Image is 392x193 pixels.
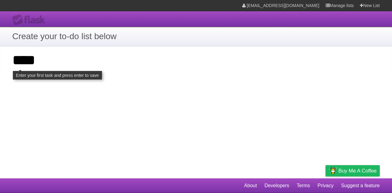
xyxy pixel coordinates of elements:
[329,165,337,176] img: Buy me a coffee
[264,180,289,191] a: Developers
[297,180,310,191] a: Terms
[12,30,380,43] h1: Create your to-do list below
[12,14,49,25] div: Flask
[341,180,380,191] a: Suggest a feature
[326,165,380,176] a: Buy me a coffee
[244,180,257,191] a: About
[338,165,377,176] span: Buy me a coffee
[318,180,334,191] a: Privacy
